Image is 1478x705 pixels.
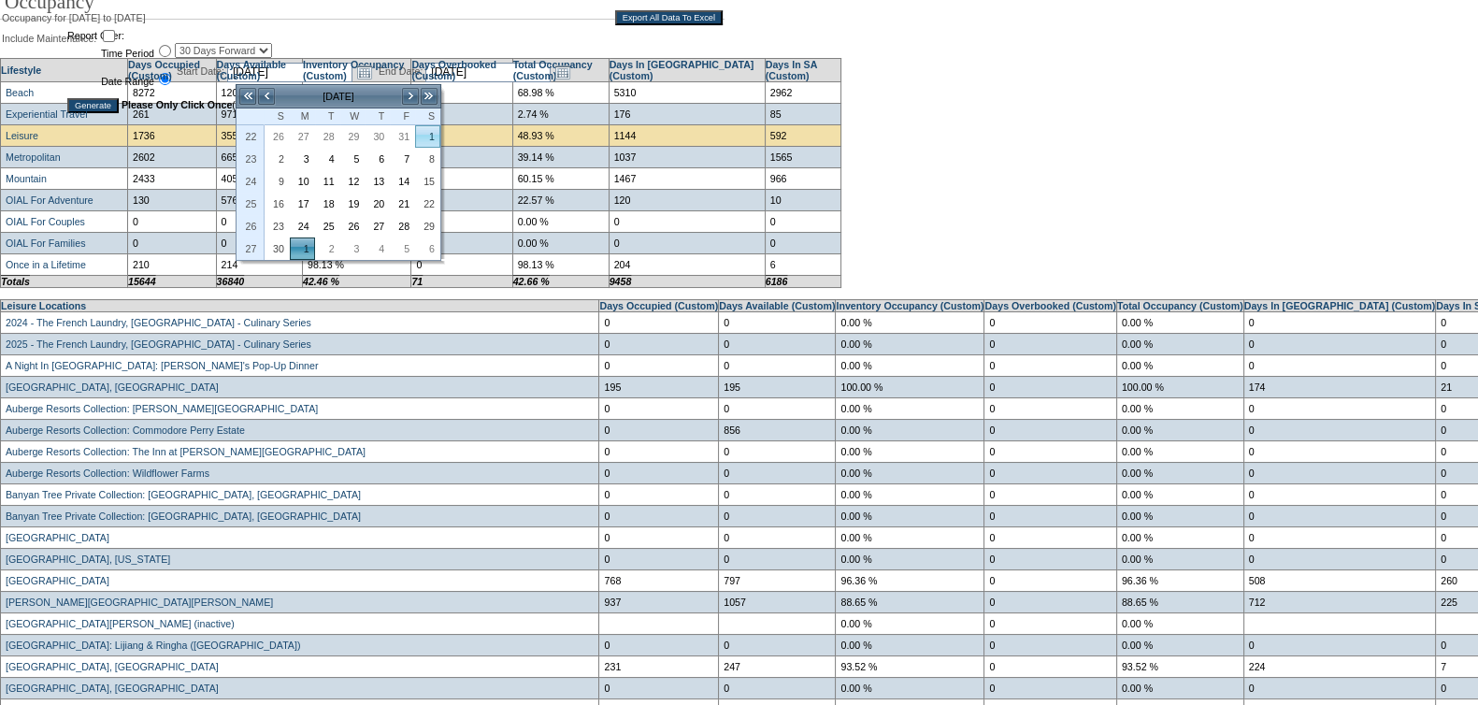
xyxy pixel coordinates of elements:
td: 2962 [765,81,840,103]
td: 0 [719,440,836,462]
a: Total Occupancy (Custom) [513,59,593,81]
a: OIAL For Families [6,237,85,249]
a: [GEOGRAPHIC_DATA], [GEOGRAPHIC_DATA] [6,683,219,694]
a: Auberge Resorts Collection: Wildflower Farms [6,468,209,479]
td: 0 [984,462,1116,483]
a: 18 [316,194,339,214]
td: 0 [1243,526,1435,548]
a: Banyan Tree Private Collection: [GEOGRAPHIC_DATA], [GEOGRAPHIC_DATA] [6,489,361,500]
td: 100.00 % [836,376,984,397]
td: 0 [984,333,1116,354]
td: Friday, June 07, 2024 [390,148,415,170]
td: Sunday, June 16, 2024 [265,193,290,215]
td: 9717 [216,103,302,124]
td: Friday, July 05, 2024 [390,237,415,260]
a: 26 [341,216,365,237]
a: 24 [291,216,314,237]
td: 0.00 % [1116,526,1243,548]
td: 4053 [216,167,302,189]
td: Wednesday, June 12, 2024 [340,170,366,193]
th: 24 [237,170,265,193]
td: 0 [128,210,217,232]
td: 0.00 % [1116,505,1243,526]
td: Friday, May 31, 2024 [390,125,415,148]
th: Sunday [265,108,290,125]
a: >> [420,87,438,106]
label: Time Period [101,48,154,59]
td: 0 [984,569,1116,591]
a: Leisure Locations [1,300,86,311]
th: Thursday [365,108,390,125]
td: 85 [765,103,840,124]
td: 0 [765,210,840,232]
td: Saturday, June 29, 2024 [415,215,440,237]
a: 4 [316,149,339,169]
td: Sunday, June 30, 2024 [265,237,290,260]
td: Thursday, June 06, 2024 [365,148,390,170]
td: 0 [719,354,836,376]
td: 0 [609,210,765,232]
td: Friday, June 21, 2024 [390,193,415,215]
a: Days In [GEOGRAPHIC_DATA] (Custom) [1244,300,1435,311]
td: 0 [609,232,765,253]
td: 2433 [128,167,217,189]
th: 25 [237,193,265,215]
td: 68.98 % [512,81,609,103]
td: 36840 [216,275,302,287]
a: 29 [416,216,439,237]
td: Monday, May 27, 2024 [290,125,315,148]
td: 204 [609,253,765,275]
span: Start Date: [177,65,224,77]
td: 0 [1243,354,1435,376]
td: 6 [765,253,840,275]
td: 0 [599,354,719,376]
td: Wednesday, May 29, 2024 [340,125,366,148]
td: 10 [765,189,840,210]
td: 0 [411,189,512,210]
a: Total Occupancy (Custom) [1117,300,1243,311]
td: Tuesday, June 11, 2024 [315,170,340,193]
td: Monday, July 01, 2024 [290,237,315,260]
td: 0 [984,397,1116,419]
a: 4 [366,238,389,259]
td: Tuesday, June 04, 2024 [315,148,340,170]
a: 3 [291,149,314,169]
td: Tuesday, June 25, 2024 [315,215,340,237]
td: 5 [411,103,512,124]
a: 29 [341,126,365,147]
a: 31 [391,126,414,147]
a: Experiential Travel [6,108,88,120]
td: 22.57 % [512,189,609,210]
td: 1467 [609,167,765,189]
td: 1144 [609,124,765,146]
td: 0 [719,311,836,333]
td: Friday, June 14, 2024 [390,170,415,193]
td: 0.00 % [1116,333,1243,354]
td: 195 [599,376,719,397]
td: 0.00 % [836,311,984,333]
td: 0 [1243,311,1435,333]
a: [PERSON_NAME][GEOGRAPHIC_DATA][PERSON_NAME] [6,597,273,608]
a: 7 [391,149,414,169]
td: 195 [719,376,836,397]
td: Wednesday, June 05, 2024 [340,148,366,170]
td: 0.00 % [836,462,984,483]
td: Thursday, May 30, 2024 [365,125,390,148]
a: [GEOGRAPHIC_DATA], [US_STATE] [6,554,170,565]
td: 0 [599,333,719,354]
a: Banyan Tree Private Collection: [GEOGRAPHIC_DATA], [GEOGRAPHIC_DATA] [6,511,361,522]
td: 797 [719,569,836,591]
td: 0 [984,483,1116,505]
td: 3 [411,146,512,167]
td: Thursday, June 20, 2024 [365,193,390,215]
td: 42.66 % [512,275,609,287]
a: 1 [416,126,439,147]
td: 0.00 % [1116,311,1243,333]
a: 17 [291,194,314,214]
td: Thursday, June 13, 2024 [365,170,390,193]
td: 0.00 % [1116,462,1243,483]
th: 26 [237,215,265,237]
td: 0 [216,232,302,253]
a: Beach [6,87,34,98]
td: 39.14 % [512,146,609,167]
